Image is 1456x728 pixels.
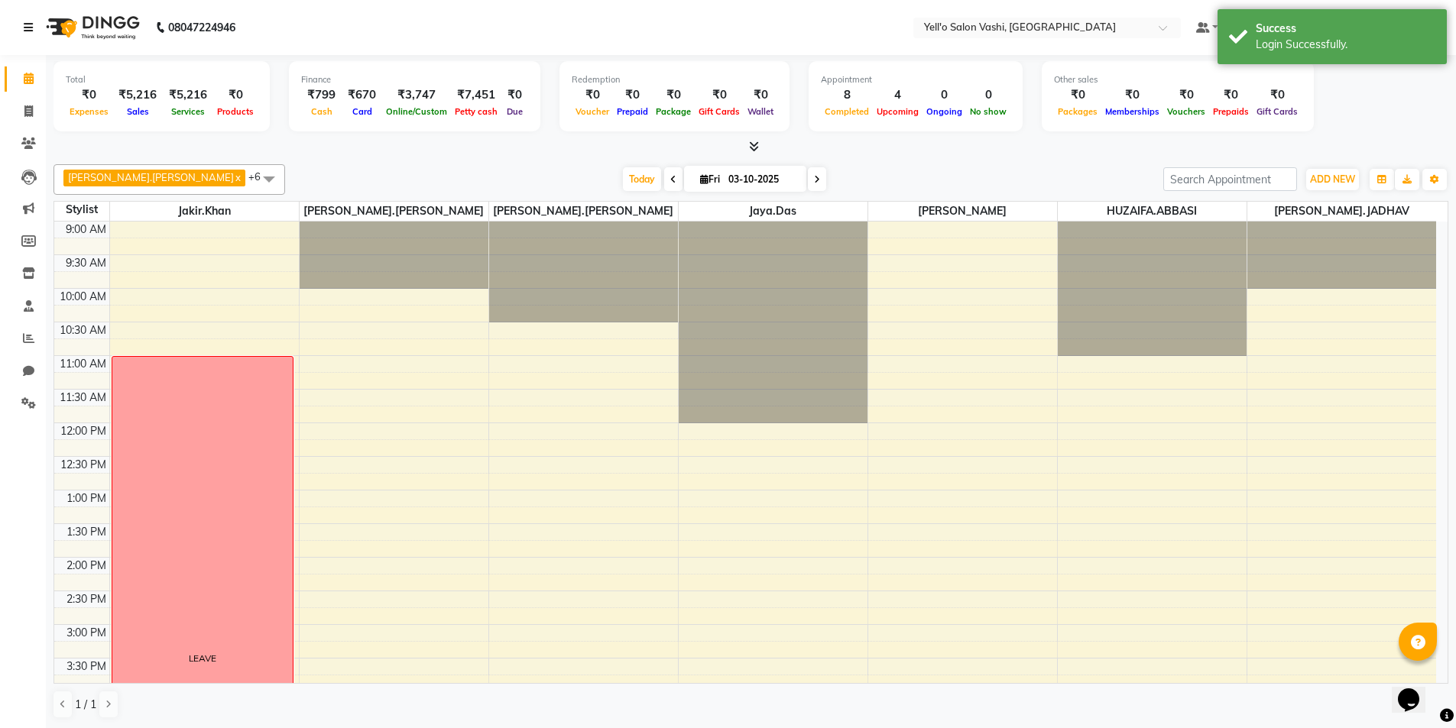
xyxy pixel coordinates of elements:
div: ₹0 [66,86,112,104]
span: 1 / 1 [75,697,96,713]
span: Upcoming [873,106,923,117]
div: ₹0 [213,86,258,104]
span: Online/Custom [382,106,451,117]
span: Due [503,106,527,117]
button: ADD NEW [1306,169,1359,190]
div: ₹0 [1253,86,1302,104]
span: No show [966,106,1010,117]
div: Success [1256,21,1435,37]
div: ₹3,747 [382,86,451,104]
div: ₹5,216 [163,86,213,104]
div: 11:30 AM [57,390,109,406]
div: Stylist [54,202,109,218]
span: Package [652,106,695,117]
div: 1:00 PM [63,490,109,506]
div: ₹0 [1101,86,1163,104]
div: ₹0 [501,86,528,104]
div: 10:30 AM [57,322,109,338]
div: Redemption [572,73,777,86]
span: Gift Cards [1253,106,1302,117]
span: Packages [1054,106,1101,117]
div: ₹0 [744,86,777,104]
span: Prepaids [1209,106,1253,117]
div: 9:30 AM [63,255,109,271]
span: Memberships [1101,106,1163,117]
div: 2:30 PM [63,591,109,607]
span: Sales [123,106,153,117]
span: [PERSON_NAME].JADHAV [1247,202,1437,221]
div: 11:00 AM [57,356,109,372]
div: ₹0 [572,86,613,104]
div: ₹7,451 [451,86,501,104]
span: [PERSON_NAME] [868,202,1057,221]
div: 3:30 PM [63,658,109,675]
div: ₹0 [695,86,744,104]
span: Completed [821,106,873,117]
div: 0 [966,86,1010,104]
div: ₹0 [1209,86,1253,104]
span: Voucher [572,106,613,117]
span: Gift Cards [695,106,744,117]
span: Today [623,167,661,191]
span: [PERSON_NAME].[PERSON_NAME] [489,202,678,221]
span: Jakir.khan [110,202,299,221]
div: 2:00 PM [63,558,109,574]
div: 9:00 AM [63,222,109,238]
div: 8 [821,86,873,104]
span: Fri [696,173,724,185]
span: Ongoing [923,106,966,117]
div: Finance [301,73,528,86]
span: ADD NEW [1310,173,1355,185]
span: Card [349,106,376,117]
div: ₹0 [613,86,652,104]
b: 08047224946 [168,6,235,49]
div: ₹0 [652,86,695,104]
span: Cash [307,106,336,117]
span: Expenses [66,106,112,117]
span: HUZAIFA.ABBASI [1058,202,1247,221]
span: +6 [248,170,272,183]
div: ₹799 [301,86,342,104]
span: Petty cash [451,106,501,117]
span: [PERSON_NAME].[PERSON_NAME] [68,171,234,183]
div: 1:30 PM [63,524,109,540]
div: 12:00 PM [57,423,109,439]
span: Services [167,106,209,117]
span: Jaya.Das [679,202,867,221]
input: Search Appointment [1163,167,1297,191]
input: 2025-10-03 [724,168,800,191]
div: ₹5,216 [112,86,163,104]
div: ₹0 [1054,86,1101,104]
span: [PERSON_NAME].[PERSON_NAME] [300,202,488,221]
div: 12:30 PM [57,457,109,473]
div: 3:00 PM [63,625,109,641]
div: 0 [923,86,966,104]
div: LEAVE [189,652,216,665]
div: Total [66,73,258,86]
img: logo [39,6,144,49]
span: Products [213,106,258,117]
span: Vouchers [1163,106,1209,117]
span: Prepaid [613,106,652,117]
span: Wallet [744,106,777,117]
a: x [234,171,241,183]
div: ₹670 [342,86,382,104]
div: Appointment [821,73,1010,86]
div: Other sales [1054,73,1302,86]
div: 4 [873,86,923,104]
iframe: chat widget [1392,667,1441,713]
div: Login Successfully. [1256,37,1435,53]
div: 10:00 AM [57,289,109,305]
div: ₹0 [1163,86,1209,104]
